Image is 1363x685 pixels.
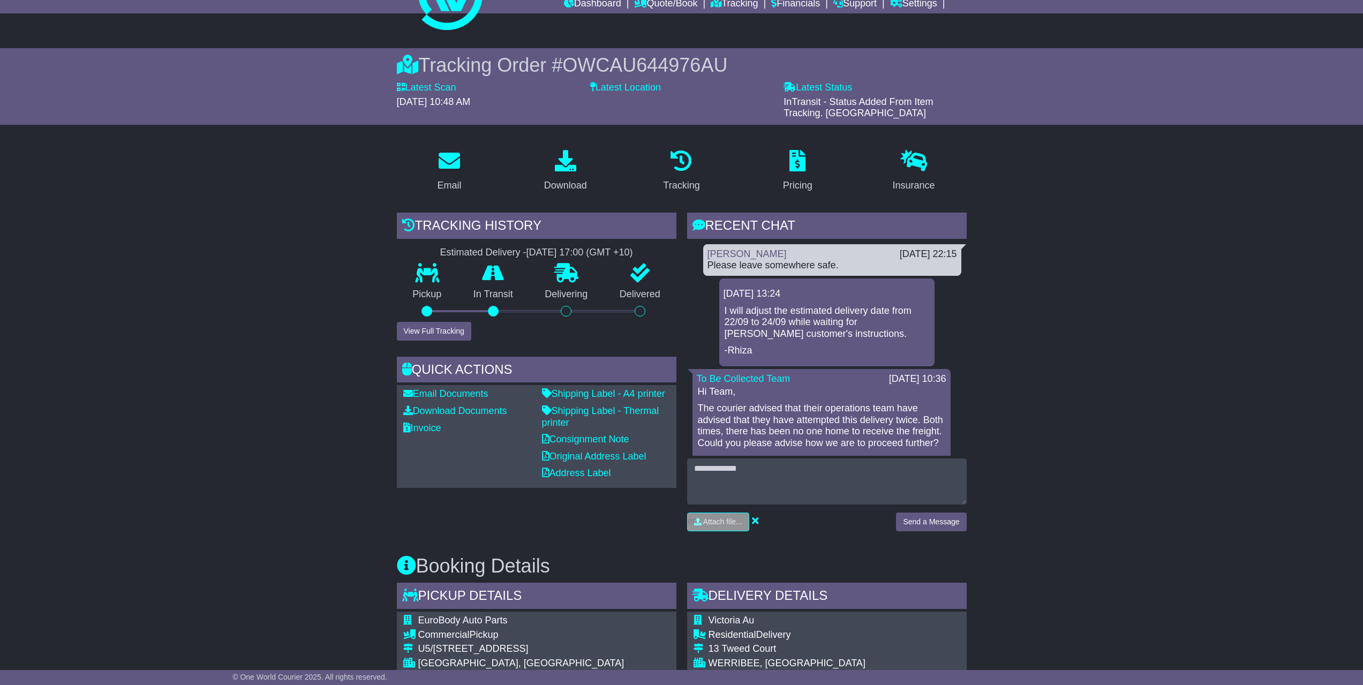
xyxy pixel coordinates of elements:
[403,405,507,416] a: Download Documents
[397,289,458,300] p: Pickup
[403,423,441,433] a: Invoice
[418,629,470,640] span: Commercial
[900,249,957,260] div: [DATE] 22:15
[397,213,676,242] div: Tracking history
[709,629,872,641] div: Delivery
[403,388,488,399] a: Email Documents
[418,615,508,626] span: EuroBody Auto Parts
[542,451,646,462] a: Original Address Label
[397,247,676,259] div: Estimated Delivery -
[709,658,872,669] div: WERRIBEE, [GEOGRAPHIC_DATA]
[537,146,594,197] a: Download
[698,403,945,449] p: The courier advised that their operations team have advised that they have attempted this deliver...
[590,82,661,94] label: Latest Location
[687,583,967,612] div: Delivery Details
[896,513,966,531] button: Send a Message
[397,322,471,341] button: View Full Tracking
[397,96,471,107] span: [DATE] 10:48 AM
[784,82,852,94] label: Latest Status
[725,345,929,357] p: -Rhiza
[698,454,945,477] p: Regards, Joy
[397,54,967,77] div: Tracking Order #
[397,82,456,94] label: Latest Scan
[707,260,957,272] div: Please leave somewhere safe.
[725,305,929,340] p: I will adjust the estimated delivery date from 22/09 to 24/09 while waiting for [PERSON_NAME] cus...
[893,178,935,193] div: Insurance
[709,629,756,640] span: Residential
[542,468,611,478] a: Address Label
[418,643,624,655] div: U5/[STREET_ADDRESS]
[418,629,624,641] div: Pickup
[604,289,676,300] p: Delivered
[724,288,930,300] div: [DATE] 13:24
[562,54,727,76] span: OWCAU644976AU
[542,388,665,399] a: Shipping Label - A4 printer
[707,249,787,259] a: [PERSON_NAME]
[889,373,946,385] div: [DATE] 10:36
[687,213,967,242] div: RECENT CHAT
[418,658,624,669] div: [GEOGRAPHIC_DATA], [GEOGRAPHIC_DATA]
[457,289,529,300] p: In Transit
[697,373,790,384] a: To Be Collected Team
[663,178,699,193] div: Tracking
[542,405,659,428] a: Shipping Label - Thermal printer
[542,434,629,445] a: Consignment Note
[529,289,604,300] p: Delivering
[430,146,468,197] a: Email
[437,178,461,193] div: Email
[709,643,872,655] div: 13 Tweed Court
[397,583,676,612] div: Pickup Details
[709,615,755,626] span: Victoria Au
[698,386,945,398] p: Hi Team,
[783,178,812,193] div: Pricing
[526,247,633,259] div: [DATE] 17:00 (GMT +10)
[784,96,933,119] span: InTransit - Status Added From Item Tracking. [GEOGRAPHIC_DATA]
[544,178,587,193] div: Download
[232,673,387,681] span: © One World Courier 2025. All rights reserved.
[776,146,819,197] a: Pricing
[397,555,967,577] h3: Booking Details
[397,357,676,386] div: Quick Actions
[656,146,706,197] a: Tracking
[886,146,942,197] a: Insurance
